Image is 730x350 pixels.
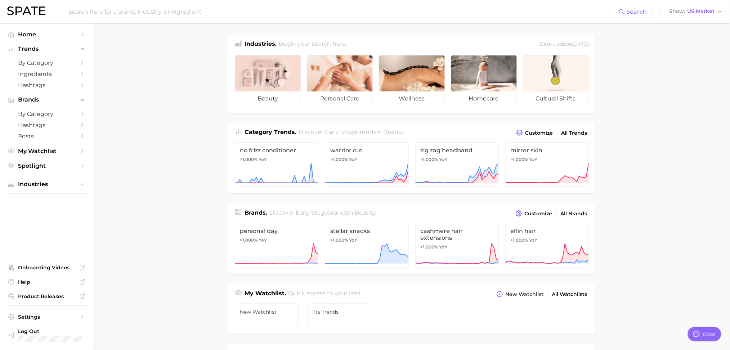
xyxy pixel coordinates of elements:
[235,304,299,327] a: New Watchlist
[325,142,409,187] a: warrior cut>1,000% YoY
[18,71,76,77] span: Ingredients
[552,291,587,297] span: All Watchlists
[6,120,88,131] a: Hashtags
[349,237,357,243] span: YoY
[240,228,313,234] span: personal day
[523,91,589,106] span: cultural shifts
[18,133,76,140] span: Posts
[240,309,294,315] span: New Watchlist
[439,244,448,250] span: YoY
[18,122,76,129] span: Hashtags
[515,128,555,138] button: Customize
[349,157,357,162] span: YoY
[379,91,445,106] span: wellness
[235,223,319,268] a: personal day>1,000% YoY
[6,326,88,344] a: Log out. Currently logged in with e-mail cgreenbaum@lauramercier.com.
[235,142,319,187] a: no frizz conditioner>1,000% YoY
[540,40,589,49] div: Data update: [DATE]
[6,311,88,322] a: Settings
[18,97,76,103] span: Brands
[451,55,517,106] a: homecare
[560,128,589,138] a: All Trends
[505,142,589,187] a: mirror skin>1,000% YoY
[68,5,619,18] input: Search here for a brand, industry, or ingredient
[523,55,589,106] a: cultural shifts
[688,9,715,13] span: US Market
[511,157,528,162] span: >1,000%
[6,160,88,171] a: Spotlight
[529,237,538,243] span: YoY
[235,55,301,106] a: beauty
[330,228,403,234] span: stellar snacks
[299,129,404,135] span: Discover Early Stage trends in .
[6,108,88,120] a: by Category
[561,130,587,136] span: All Trends
[240,237,258,243] span: >1,000%
[325,223,409,268] a: stellar snacks>1,000% YoY
[421,157,438,162] span: >1,000%
[525,211,552,217] span: Customize
[505,223,589,268] a: elfin hair>1,000% YoY
[18,328,100,335] span: Log Out
[6,68,88,80] a: Ingredients
[307,55,373,106] a: personal care
[379,55,445,106] a: wellness
[627,8,647,15] span: Search
[259,237,267,243] span: YoY
[279,40,347,49] h2: Begin your search here.
[668,7,725,16] button: ShowUS Market
[561,211,587,217] span: All Brands
[18,162,76,169] span: Spotlight
[6,29,88,40] a: Home
[355,209,375,216] span: beauty
[330,157,348,162] span: >1,000%
[245,40,277,49] h1: Industries.
[18,181,76,188] span: Industries
[6,277,88,287] a: Help
[288,289,361,299] h2: Quick access to your lists.
[7,6,45,15] img: SPATE
[6,80,88,91] a: Hashtags
[669,9,685,13] span: Show
[514,208,554,219] button: Customize
[245,209,268,216] span: Brands .
[6,94,88,105] button: Brands
[18,279,76,285] span: Help
[18,293,76,300] span: Product Releases
[240,157,258,162] span: >1,000%
[6,262,88,273] a: Onboarding Videos
[307,91,373,106] span: personal care
[6,291,88,302] a: Product Releases
[330,147,403,154] span: warrior cut
[307,304,371,327] a: tts trends
[415,223,499,268] a: cashmere hair extensions>1,000% YoY
[421,147,494,154] span: zig zag headband
[6,57,88,68] a: by Category
[313,309,366,315] span: tts trends
[18,111,76,117] span: by Category
[421,228,494,241] span: cashmere hair extensions
[511,228,584,234] span: elfin hair
[18,46,76,52] span: Trends
[421,244,438,250] span: >1,000%
[383,129,403,135] span: beauty
[550,290,589,299] a: All Watchlists
[511,237,528,243] span: >1,000%
[495,289,545,299] button: New Watchlist
[18,59,76,66] span: by Category
[240,147,313,154] span: no frizz conditioner
[6,179,88,190] button: Industries
[235,91,301,106] span: beauty
[330,237,348,243] span: >1,000%
[6,131,88,142] a: Posts
[18,314,76,320] span: Settings
[439,157,448,162] span: YoY
[18,264,76,271] span: Onboarding Videos
[18,148,76,154] span: My Watchlist
[18,82,76,89] span: Hashtags
[6,145,88,157] a: My Watchlist
[18,31,76,38] span: Home
[559,209,589,219] a: All Brands
[415,142,499,187] a: zig zag headband>1,000% YoY
[451,91,517,106] span: homecare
